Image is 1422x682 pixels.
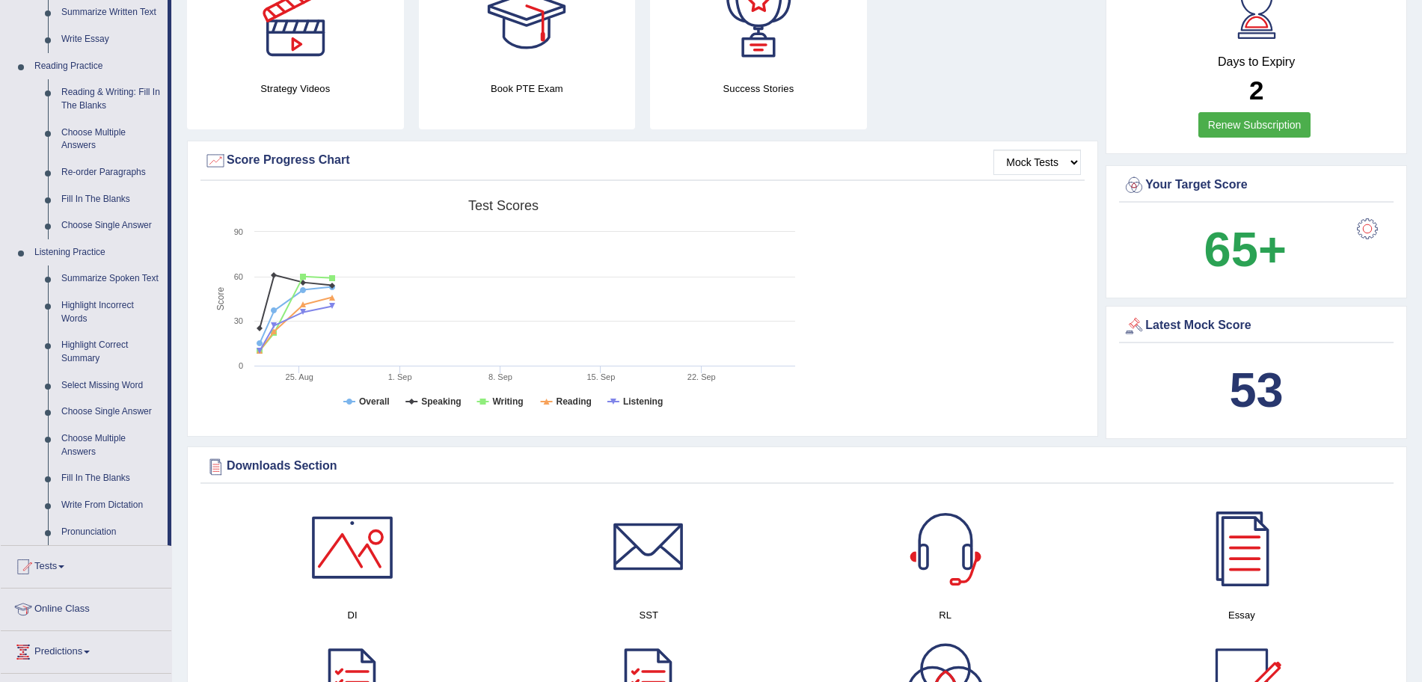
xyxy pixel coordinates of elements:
[388,372,412,381] tspan: 1. Sep
[215,287,226,311] tspan: Score
[234,316,243,325] text: 30
[488,372,512,381] tspan: 8. Sep
[28,53,168,80] a: Reading Practice
[234,227,243,236] text: 90
[204,150,1081,172] div: Score Progress Chart
[55,492,168,519] a: Write From Dictation
[623,396,663,407] tspan: Listening
[55,120,168,159] a: Choose Multiple Answers
[1,546,171,583] a: Tests
[1,589,171,626] a: Online Class
[55,212,168,239] a: Choose Single Answer
[557,396,592,407] tspan: Reading
[239,361,243,370] text: 0
[1204,222,1287,277] b: 65+
[650,81,867,96] h4: Success Stories
[55,519,168,546] a: Pronunciation
[1249,76,1263,105] b: 2
[55,292,168,332] a: Highlight Incorrect Words
[286,372,313,381] tspan: 25. Aug
[492,396,523,407] tspan: Writing
[55,186,168,213] a: Fill In The Blanks
[1123,315,1390,337] div: Latest Mock Score
[1,631,171,669] a: Predictions
[1229,363,1283,417] b: 53
[28,239,168,266] a: Listening Practice
[421,396,461,407] tspan: Speaking
[687,372,716,381] tspan: 22. Sep
[1123,55,1390,69] h4: Days to Expiry
[55,79,168,119] a: Reading & Writing: Fill In The Blanks
[468,198,539,213] tspan: Test scores
[55,265,168,292] a: Summarize Spoken Text
[1123,174,1390,197] div: Your Target Score
[204,455,1390,478] div: Downloads Section
[55,465,168,492] a: Fill In The Blanks
[55,399,168,426] a: Choose Single Answer
[187,81,404,96] h4: Strategy Videos
[805,607,1086,623] h4: RL
[55,426,168,465] a: Choose Multiple Answers
[234,272,243,281] text: 60
[55,26,168,53] a: Write Essay
[508,607,789,623] h4: SST
[586,372,615,381] tspan: 15. Sep
[1198,112,1311,138] a: Renew Subscription
[55,332,168,372] a: Highlight Correct Summary
[419,81,636,96] h4: Book PTE Exam
[1101,607,1382,623] h4: Essay
[212,607,493,623] h4: DI
[55,372,168,399] a: Select Missing Word
[55,159,168,186] a: Re-order Paragraphs
[359,396,390,407] tspan: Overall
